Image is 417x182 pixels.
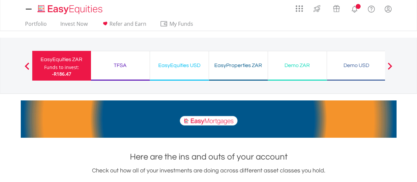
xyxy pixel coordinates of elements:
div: Demo USD [331,61,382,70]
img: EasyMortage Promotion Banner [21,100,397,138]
a: Portfolio [22,20,49,31]
img: vouchers-v2.svg [331,3,342,14]
a: Invest Now [58,20,90,31]
a: Home page [35,2,105,15]
span: My Funds [160,19,203,28]
a: My Profile [380,2,397,16]
a: AppsGrid [291,2,307,12]
div: EasyEquities ZAR [36,55,87,64]
div: Demo ZAR [272,61,323,70]
a: FAQ's and Support [363,2,380,15]
h1: Here are the ins and outs of your account [21,151,397,163]
button: Next [383,66,397,72]
div: EasyProperties ZAR [213,61,264,70]
a: Vouchers [327,2,346,14]
img: EasyEquities_Logo.png [36,4,105,15]
button: Previous [20,66,34,72]
div: TFSA [95,61,146,70]
a: Notifications [346,2,363,15]
span: -R186.47 [52,71,71,77]
div: EasyEquities USD [154,61,205,70]
img: grid-menu-icon.svg [296,5,303,12]
span: Refer and Earn [109,20,146,27]
div: Funds to invest: [44,64,79,71]
a: Refer and Earn [99,20,149,31]
img: thrive-v2.svg [312,3,322,14]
